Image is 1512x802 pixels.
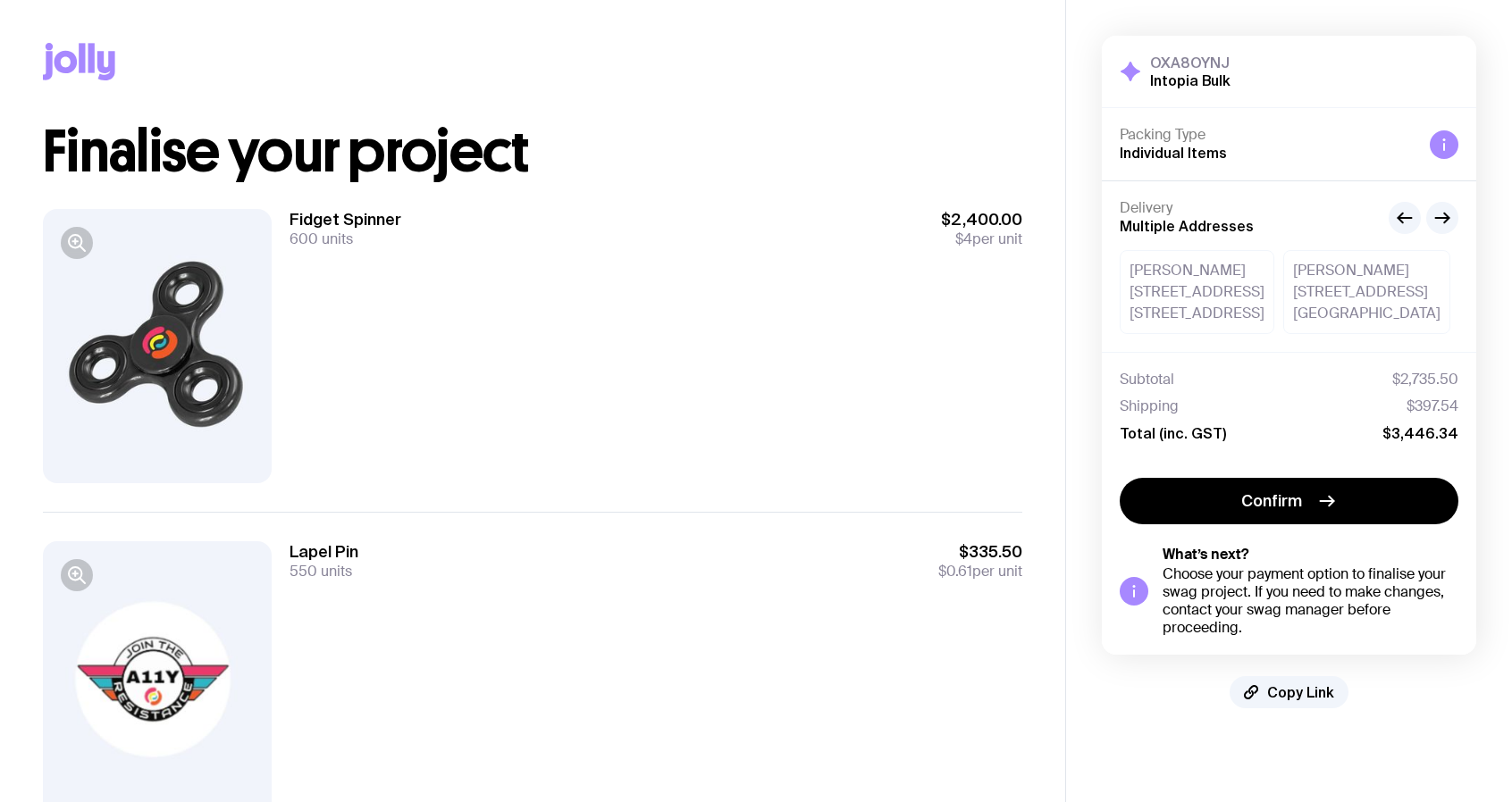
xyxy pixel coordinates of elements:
[938,541,1022,563] span: $335.50
[1120,199,1374,217] h4: Delivery
[1120,371,1174,388] span: Subtotal
[290,562,352,581] span: 550 units
[1163,565,1458,637] div: Choose your payment option to finalise your swag project. If you need to make changes, contact yo...
[1150,54,1231,71] h3: OXA8OYNJ
[290,209,401,230] h3: Fidget Spinner
[941,209,1022,230] span: $2,400.00
[1163,546,1458,564] h5: What’s next?
[1267,683,1334,701] span: Copy Link
[938,562,972,581] span: $0.61
[1150,71,1231,89] h2: Intopia Bulk
[1230,676,1348,708] button: Copy Link
[290,230,353,248] span: 600 units
[1120,218,1254,234] span: Multiple Addresses
[1120,397,1179,415] span: Shipping
[955,230,972,248] span: $4
[941,230,1022,248] span: per unit
[290,541,358,563] h3: Lapel Pin
[1382,424,1458,442] span: $3,446.34
[1120,424,1226,442] span: Total (inc. GST)
[938,563,1022,581] span: per unit
[1407,397,1458,415] span: $397.54
[1392,371,1458,388] span: $2,735.50
[1120,478,1458,524] button: Confirm
[1120,145,1227,161] span: Individual Items
[1241,490,1302,512] span: Confirm
[43,123,1022,180] h1: Finalise your project
[1120,126,1415,144] h4: Packing Type
[1120,250,1274,334] div: [PERSON_NAME] [STREET_ADDRESS] [STREET_ADDRESS]
[1283,250,1450,334] div: [PERSON_NAME] [STREET_ADDRESS] [GEOGRAPHIC_DATA]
